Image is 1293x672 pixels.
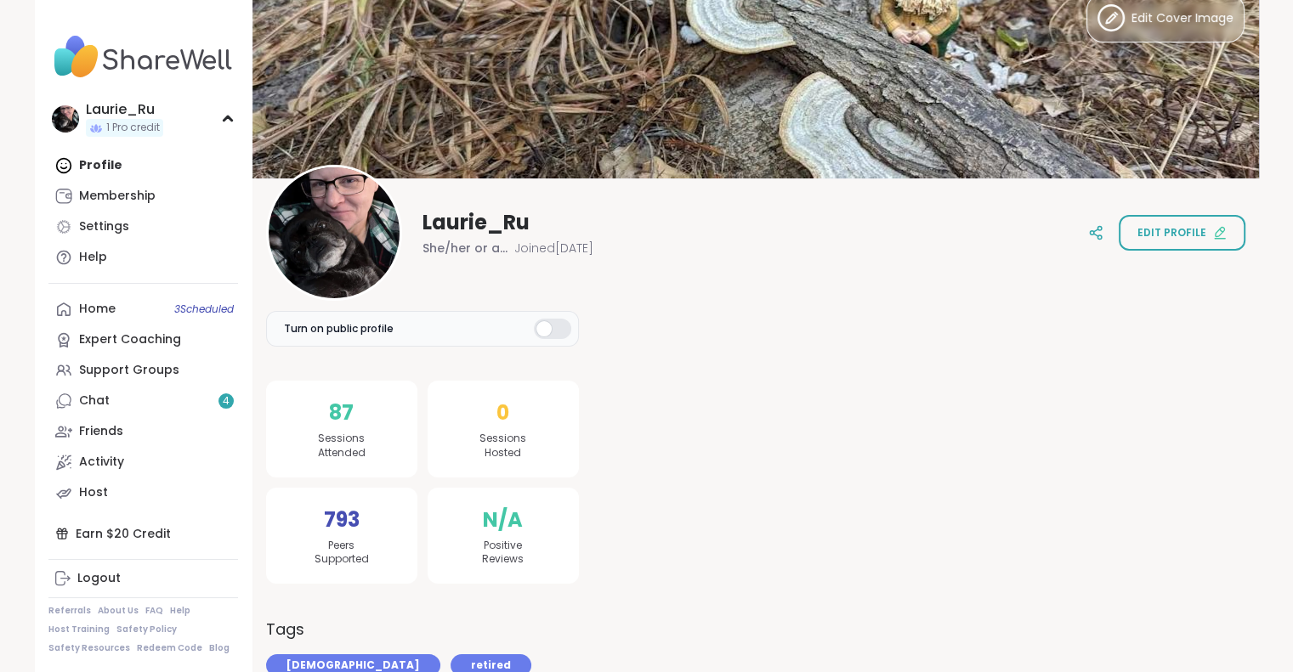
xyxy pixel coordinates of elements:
img: Laurie_Ru [52,105,79,133]
span: Joined [DATE] [514,240,593,257]
span: Turn on public profile [284,321,394,336]
a: Help [48,242,238,273]
span: Laurie_Ru [422,209,530,236]
div: Help [79,249,107,266]
button: Edit profile [1119,215,1245,251]
div: Chat [79,392,110,409]
a: Settings [48,212,238,242]
div: Home [79,301,116,318]
span: 0 [496,398,509,428]
div: Host [79,484,108,501]
a: Chat4 [48,386,238,416]
a: Safety Resources [48,642,130,654]
span: 3 Scheduled [174,302,234,316]
span: 793 [324,505,360,535]
div: Logout [77,570,121,587]
span: She/her or anything else [422,240,508,257]
span: N/A [483,505,523,535]
div: Activity [79,454,124,471]
a: FAQ [145,605,163,617]
span: Sessions Attended [318,432,366,460]
div: Support Groups [79,362,179,379]
div: Membership [79,188,156,205]
div: Settings [79,218,129,235]
a: Help [170,605,190,617]
span: Positive Reviews [482,539,524,568]
a: Host Training [48,624,110,635]
a: Friends [48,416,238,447]
a: Support Groups [48,355,238,386]
img: ShareWell Nav Logo [48,27,238,87]
div: Laurie_Ru [86,100,163,119]
a: Referrals [48,605,91,617]
a: About Us [98,605,139,617]
a: Host [48,477,238,508]
span: Edit profile [1137,225,1206,240]
span: 1 Pro credit [106,121,160,135]
a: Expert Coaching [48,325,238,355]
span: Sessions Hosted [479,432,526,460]
div: Expert Coaching [79,331,181,348]
span: Peers Supported [315,539,369,568]
span: Edit Cover Image [1131,9,1233,27]
a: Blog [209,642,230,654]
h3: Tags [266,618,304,641]
a: Redeem Code [137,642,202,654]
a: Membership [48,181,238,212]
a: Safety Policy [116,624,177,635]
img: Laurie_Ru [269,167,400,298]
span: 87 [329,398,354,428]
a: Activity [48,447,238,477]
div: Friends [79,423,123,440]
a: Home3Scheduled [48,294,238,325]
div: Earn $20 Credit [48,518,238,549]
a: Logout [48,563,238,594]
span: 4 [223,394,230,409]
